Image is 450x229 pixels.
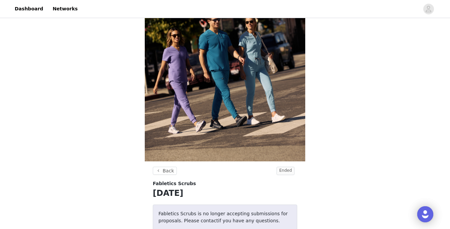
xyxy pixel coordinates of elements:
[153,180,196,187] span: Fabletics Scrubs
[417,206,433,222] div: Open Intercom Messenger
[11,1,47,16] a: Dashboard
[276,167,295,175] span: Ended
[153,187,297,199] h1: [DATE]
[153,167,177,175] button: Back
[48,1,82,16] a: Networks
[425,4,432,14] div: avatar
[158,210,292,224] p: Fabletics Scrubs is no longer accepting submissions for proposals. Please contact if you have any...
